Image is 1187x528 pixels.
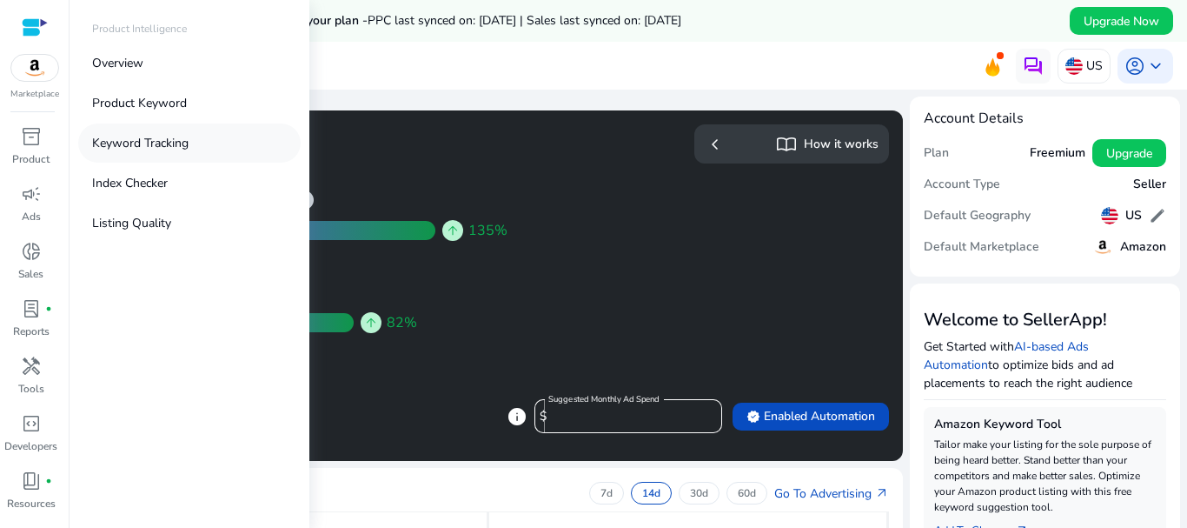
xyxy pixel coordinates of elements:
[92,134,189,152] p: Keyword Tracking
[642,486,660,500] p: 14d
[115,14,681,29] h5: Data syncs run less frequently on your plan -
[92,54,143,72] p: Overview
[7,496,56,511] p: Resources
[21,241,42,262] span: donut_small
[540,408,547,424] span: $
[548,393,660,405] mat-label: Suggested Monthly Ad Spend
[924,110,1167,127] h4: Account Details
[1092,139,1166,167] button: Upgrade
[924,240,1039,255] h5: Default Marketplace
[924,209,1031,224] h5: Default Geography
[10,88,59,101] p: Marketplace
[12,151,50,167] p: Product
[21,413,42,434] span: code_blocks
[600,486,613,500] p: 7d
[21,184,42,204] span: campaign
[934,418,1157,432] h5: Amazon Keyword Tool
[11,55,58,81] img: amazon.svg
[45,478,52,485] span: fiber_manual_record
[4,438,57,454] p: Developers
[1145,56,1166,77] span: keyboard_arrow_down
[92,94,187,112] p: Product Keyword
[804,137,879,152] h5: How it works
[746,410,760,424] span: verified
[13,324,50,339] p: Reports
[924,338,1089,373] a: AI-based Ads Automation
[18,381,44,397] p: Tools
[875,486,889,500] span: arrow_outward
[746,407,875,425] span: Enabled Automation
[92,174,168,192] p: Index Checker
[21,356,42,377] span: handyman
[1120,240,1166,255] h5: Amazon
[924,177,1000,192] h5: Account Type
[690,486,708,500] p: 30d
[1125,209,1142,224] h5: US
[1084,12,1159,30] span: Upgrade Now
[1070,7,1173,35] button: Upgrade Now
[22,209,41,224] p: Ads
[705,134,726,155] span: chevron_left
[507,406,527,427] span: info
[774,485,889,503] a: Go To Advertisingarrow_outward
[45,305,52,312] span: fiber_manual_record
[1092,237,1113,257] img: amazon.svg
[1149,207,1166,224] span: edit
[1065,57,1083,75] img: us.svg
[1101,207,1118,224] img: us.svg
[468,220,507,241] span: 135%
[924,146,949,161] h5: Plan
[776,134,797,155] span: import_contacts
[21,298,42,319] span: lab_profile
[387,312,417,333] span: 82%
[1124,56,1145,77] span: account_circle
[924,310,1167,331] h3: Welcome to SellerApp!
[1030,146,1085,161] h5: Freemium
[368,12,681,29] span: PPC last synced on: [DATE] | Sales last synced on: [DATE]
[92,21,187,37] p: Product Intelligence
[1133,177,1166,192] h5: Seller
[18,266,43,282] p: Sales
[92,214,171,232] p: Listing Quality
[738,486,756,500] p: 60d
[21,471,42,491] span: book_4
[733,403,889,431] button: verifiedEnabled Automation
[924,338,1167,392] p: Get Started with to optimize bids and ad placements to reach the right audience
[21,126,42,147] span: inventory_2
[1106,144,1152,163] span: Upgrade
[934,437,1157,515] p: Tailor make your listing for the sole purpose of being heard better. Stand better than your compe...
[446,224,460,237] span: arrow_upward
[1086,50,1103,81] p: US
[364,316,378,330] span: arrow_upward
